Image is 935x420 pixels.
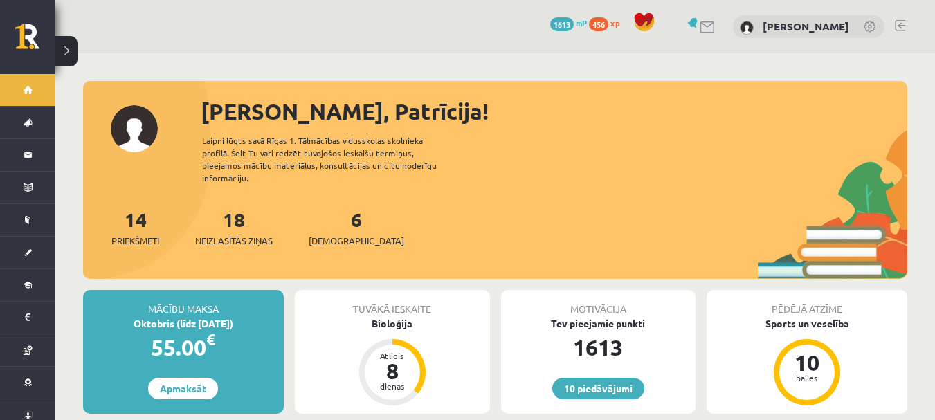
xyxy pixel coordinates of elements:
span: Priekšmeti [111,234,159,248]
div: 10 [786,351,828,374]
span: xp [610,17,619,28]
div: Pēdējā atzīme [707,290,907,316]
a: 6[DEMOGRAPHIC_DATA] [309,207,404,248]
div: Tuvākā ieskaite [295,290,490,316]
div: [PERSON_NAME], Patrīcija! [201,95,907,128]
div: Bioloģija [295,316,490,331]
a: 14Priekšmeti [111,207,159,248]
span: [DEMOGRAPHIC_DATA] [309,234,404,248]
div: 55.00 [83,331,284,364]
a: 18Neizlasītās ziņas [195,207,273,248]
span: € [206,329,215,349]
a: Rīgas 1. Tālmācības vidusskola [15,24,55,59]
span: 1613 [550,17,574,31]
a: 456 xp [589,17,626,28]
a: Apmaksāt [148,378,218,399]
div: Laipni lūgts savā Rīgas 1. Tālmācības vidusskolas skolnieka profilā. Šeit Tu vari redzēt tuvojošo... [202,134,461,184]
div: Mācību maksa [83,290,284,316]
a: Sports un veselība 10 balles [707,316,907,408]
div: balles [786,374,828,382]
a: Bioloģija Atlicis 8 dienas [295,316,490,408]
div: 1613 [501,331,696,364]
div: Motivācija [501,290,696,316]
div: 8 [372,360,413,382]
div: Tev pieejamie punkti [501,316,696,331]
a: 1613 mP [550,17,587,28]
span: mP [576,17,587,28]
a: [PERSON_NAME] [763,19,849,33]
div: Sports un veselība [707,316,907,331]
a: 10 piedāvājumi [552,378,644,399]
div: dienas [372,382,413,390]
div: Atlicis [372,351,413,360]
span: 456 [589,17,608,31]
img: Patrīcija Bērziņa [740,21,754,35]
div: Oktobris (līdz [DATE]) [83,316,284,331]
span: Neizlasītās ziņas [195,234,273,248]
